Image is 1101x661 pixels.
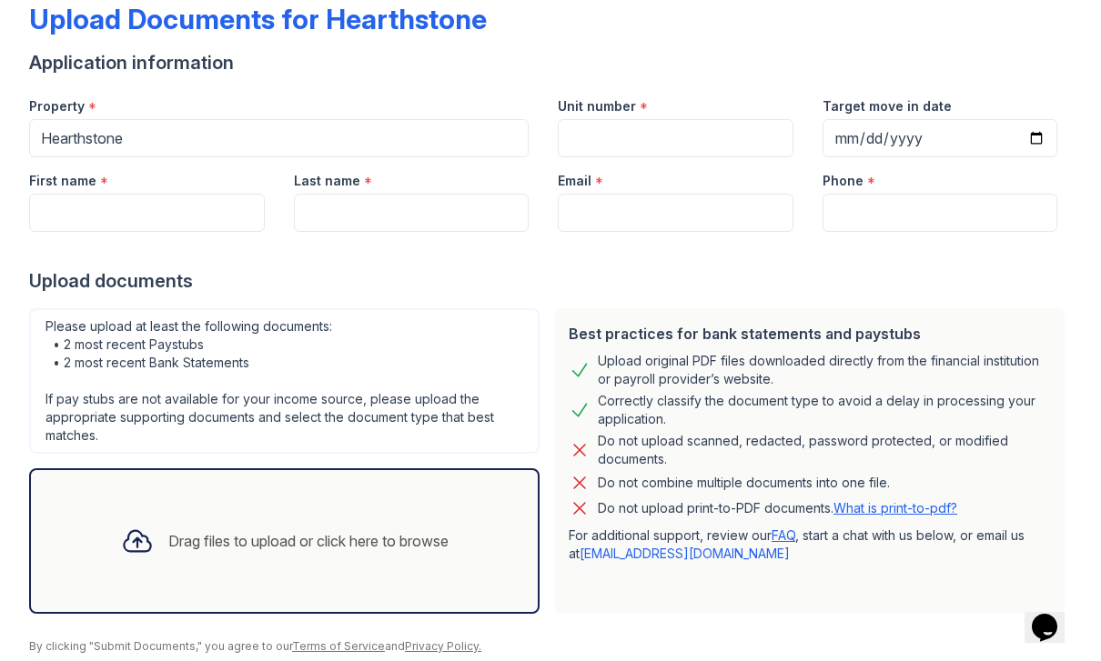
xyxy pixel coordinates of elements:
label: Property [29,97,85,115]
p: For additional support, review our , start a chat with us below, or email us at [569,526,1050,563]
div: Best practices for bank statements and paystubs [569,323,1050,345]
p: Do not upload print-to-PDF documents. [598,499,957,517]
div: Application information [29,50,1072,75]
div: Upload Documents for Hearthstone [29,3,487,35]
iframe: chat widget [1025,588,1083,643]
label: Last name [294,172,360,190]
a: FAQ [772,527,795,543]
a: Privacy Policy. [405,639,481,653]
label: Email [558,172,591,190]
div: Please upload at least the following documents: • 2 most recent Paystubs • 2 most recent Bank Sta... [29,308,540,454]
label: Unit number [558,97,636,115]
a: What is print-to-pdf? [833,500,957,516]
div: Upload original PDF files downloaded directly from the financial institution or payroll provider’... [598,352,1050,388]
div: Do not combine multiple documents into one file. [598,472,890,494]
a: Terms of Service [292,639,385,653]
a: [EMAIL_ADDRESS][DOMAIN_NAME] [580,546,790,561]
div: Upload documents [29,268,1072,294]
div: Correctly classify the document type to avoid a delay in processing your application. [598,392,1050,428]
div: By clicking "Submit Documents," you agree to our and [29,639,1072,654]
label: Phone [823,172,864,190]
label: First name [29,172,96,190]
div: Do not upload scanned, redacted, password protected, or modified documents. [598,432,1050,468]
div: Drag files to upload or click here to browse [168,530,449,552]
label: Target move in date [823,97,952,115]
